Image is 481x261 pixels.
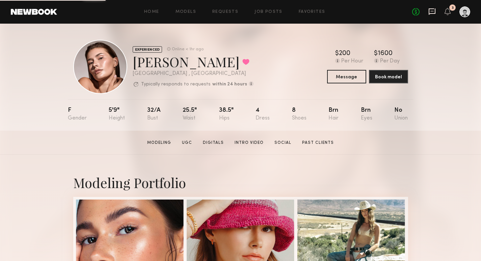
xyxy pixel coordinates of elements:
a: Modeling [144,140,174,146]
div: [GEOGRAPHIC_DATA] , [GEOGRAPHIC_DATA] [133,71,253,77]
div: No [394,107,408,121]
div: Modeling Portfolio [73,174,408,191]
div: 1600 [378,50,393,57]
a: Social [272,140,294,146]
b: within 24 hours [212,82,247,87]
a: Home [144,10,159,14]
div: Per Day [380,58,400,64]
div: 25.5" [183,107,197,121]
div: Brn [328,107,339,121]
div: Brn [361,107,372,121]
p: Typically responds to requests [141,82,211,87]
a: Job Posts [255,10,283,14]
a: Digitals [200,140,226,146]
div: F [68,107,87,121]
div: 3 [452,6,454,10]
div: 32/a [147,107,161,121]
div: 200 [339,50,350,57]
div: 38.5" [219,107,234,121]
a: Models [176,10,196,14]
a: Past Clients [299,140,337,146]
a: Favorites [299,10,325,14]
div: Per Hour [341,58,363,64]
div: $ [374,50,378,57]
a: Intro Video [232,140,266,146]
div: 8 [292,107,306,121]
a: Requests [212,10,238,14]
button: Book model [369,70,408,83]
div: 4 [256,107,270,121]
div: $ [335,50,339,57]
div: 5'9" [109,107,125,121]
button: Message [327,70,366,83]
div: EXPERIENCED [133,46,162,53]
a: UGC [179,140,195,146]
div: [PERSON_NAME] [133,53,253,71]
div: Online < 1hr ago [172,47,204,52]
